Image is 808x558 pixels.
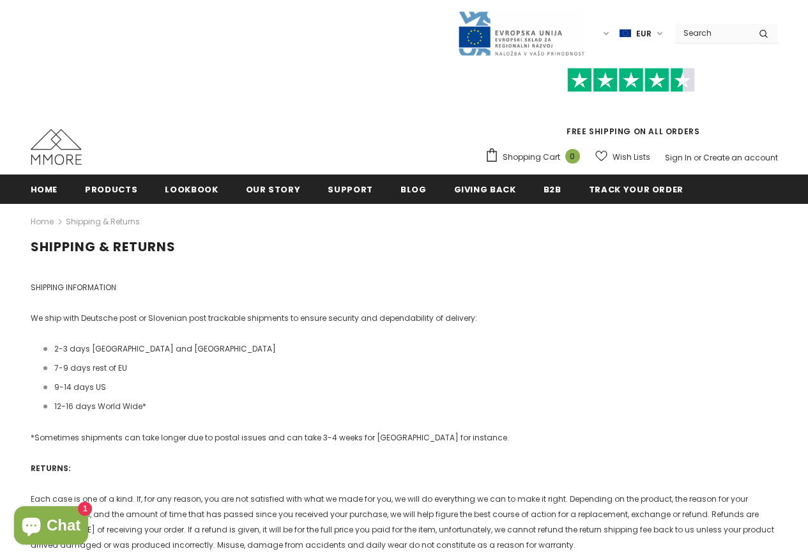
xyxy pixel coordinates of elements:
img: MMORE Cases [31,129,82,165]
span: EUR [636,27,652,40]
span: Blog [400,183,427,196]
a: Lookbook [165,174,218,203]
a: support [328,174,373,203]
p: Each case is one of a kind. If, for any reason, you are not satisfied with what we made for you, ... [31,492,778,553]
span: B2B [544,183,561,196]
span: Lookbook [165,183,218,196]
inbox-online-store-chat: Shopify online store chat [10,506,92,548]
span: Shopping Cart [503,151,560,164]
li: 12-16 days World Wide* [43,399,778,414]
span: or [694,152,701,163]
a: Products [85,174,137,203]
input: Search Site [676,24,749,42]
span: Products [85,183,137,196]
span: Wish Lists [613,151,650,164]
img: Trust Pilot Stars [567,68,695,93]
a: Wish Lists [595,146,650,168]
a: Our Story [246,174,301,203]
span: Home [31,183,58,196]
a: Sign In [665,152,692,163]
span: Shipping & Returns [66,214,140,229]
span: support [328,183,373,196]
a: Giving back [454,174,516,203]
a: Home [31,174,58,203]
span: Giving back [454,183,516,196]
p: We ship with Deutsche post or Slovenian post trackable shipments to ensure security and dependabi... [31,311,778,326]
a: Javni Razpis [457,27,585,38]
a: Home [31,214,54,229]
iframe: Customer reviews powered by Trustpilot [485,92,778,125]
a: B2B [544,174,561,203]
a: Shopping Cart 0 [485,148,586,167]
span: 0 [565,149,580,164]
li: 7-9 days rest of EU [43,360,778,376]
li: 2-3 days [GEOGRAPHIC_DATA] and [GEOGRAPHIC_DATA] [43,341,778,357]
li: 9-14 days US [43,380,778,395]
a: Create an account [703,152,778,163]
span: Shipping & Returns [31,238,176,256]
span: Track your order [589,183,683,196]
p: SHIPPING INFORMATION: [31,280,778,295]
a: Blog [400,174,427,203]
p: *Sometimes shipments can take longer due to postal issues and can take 3-4 weeks for [GEOGRAPHIC_... [31,430,778,446]
a: Track your order [589,174,683,203]
span: FREE SHIPPING ON ALL ORDERS [485,74,778,137]
img: Javni Razpis [457,10,585,57]
strong: RETURNS: [31,463,71,474]
span: Our Story [246,183,301,196]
